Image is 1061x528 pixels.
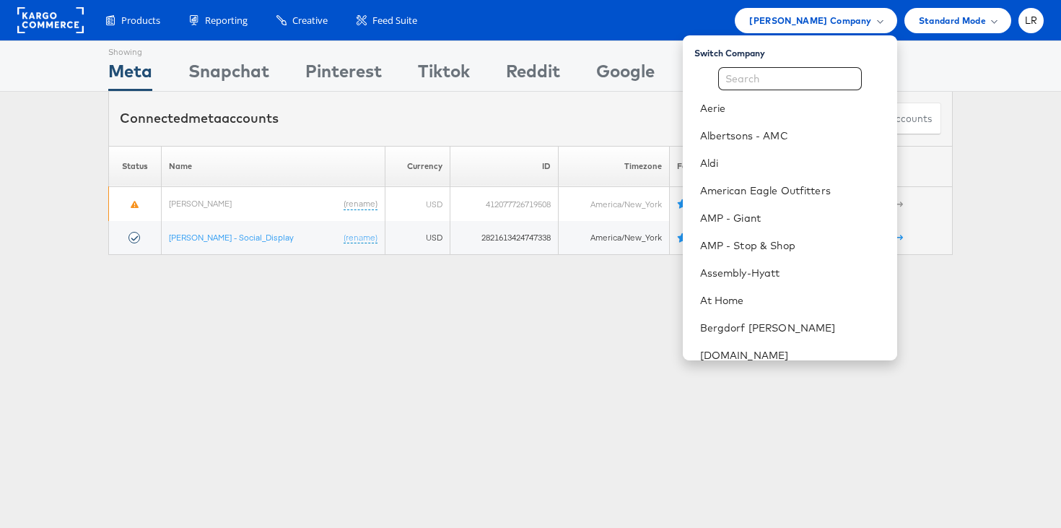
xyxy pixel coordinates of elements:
[749,13,871,28] span: [PERSON_NAME] Company
[559,221,670,255] td: America/New_York
[120,109,279,128] div: Connected accounts
[385,221,450,255] td: USD
[700,156,886,170] a: Aldi
[506,59,560,91] div: Reddit
[700,183,886,198] a: American Eagle Outfitters
[700,348,886,363] a: [DOMAIN_NAME]
[109,146,162,187] th: Status
[188,110,222,126] span: meta
[700,101,886,116] a: Aerie
[385,146,450,187] th: Currency
[418,59,470,91] div: Tiktok
[700,211,886,225] a: AMP - Giant
[559,187,670,221] td: America/New_York
[919,13,986,28] span: Standard Mode
[559,146,670,187] th: Timezone
[718,67,862,90] input: Search
[372,14,417,27] span: Feed Suite
[385,187,450,221] td: USD
[121,14,160,27] span: Products
[700,321,886,335] a: Bergdorf [PERSON_NAME]
[450,187,558,221] td: 412077726719508
[108,59,152,91] div: Meta
[700,129,886,143] a: Albertsons - AMC
[596,59,655,91] div: Google
[292,14,328,27] span: Creative
[344,198,377,210] a: (rename)
[1025,16,1038,25] span: LR
[450,146,558,187] th: ID
[108,41,152,59] div: Showing
[162,146,385,187] th: Name
[700,293,886,308] a: At Home
[700,238,886,253] a: AMP - Stop & Shop
[700,266,886,280] a: Assembly-Hyatt
[344,232,377,244] a: (rename)
[450,221,558,255] td: 2821613424747338
[305,59,382,91] div: Pinterest
[205,14,248,27] span: Reporting
[169,198,232,209] a: [PERSON_NAME]
[169,232,294,243] a: [PERSON_NAME] - Social_Display
[188,59,269,91] div: Snapchat
[694,41,897,59] div: Switch Company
